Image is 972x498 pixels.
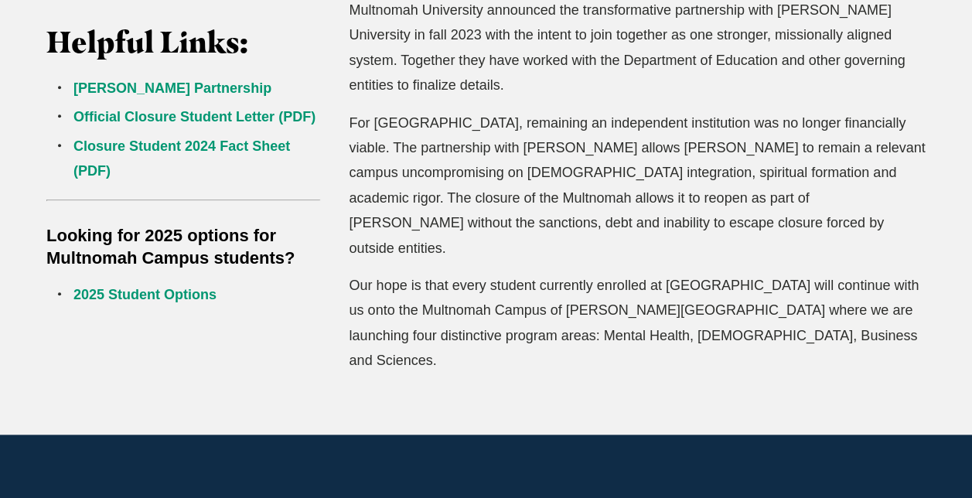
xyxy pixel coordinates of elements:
[46,224,320,271] h5: Looking for 2025 options for Multnomah Campus students?
[349,273,926,373] p: Our hope is that every student currently enrolled at [GEOGRAPHIC_DATA] will continue with us onto...
[73,109,315,124] a: Official Closure Student Letter (PDF)
[73,287,217,302] a: 2025 Student Options
[46,25,320,60] h3: Helpful Links:
[73,80,271,96] a: [PERSON_NAME] Partnership
[73,138,290,179] a: Closure Student 2024 Fact Sheet (PDF)
[349,111,926,261] p: For [GEOGRAPHIC_DATA], remaining an independent institution was no longer financially viable. The...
